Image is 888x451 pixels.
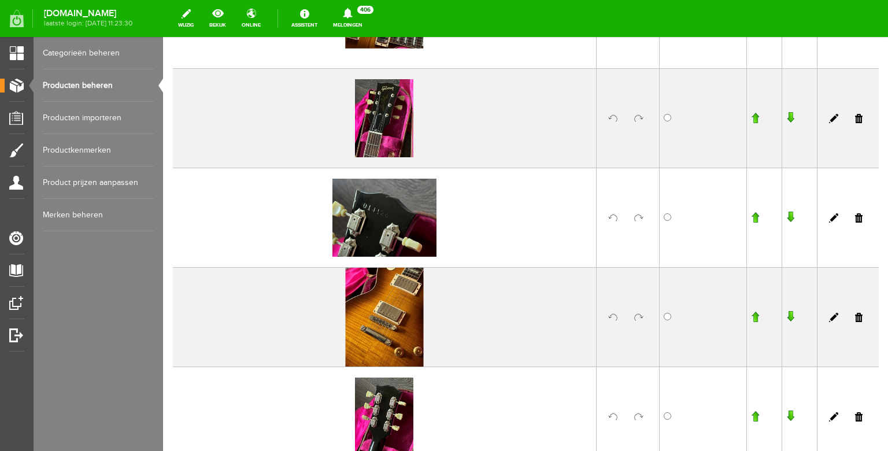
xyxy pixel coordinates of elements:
[43,199,154,231] a: Merken beheren
[182,228,260,332] img: f49b6cba-104c-49a4-8f92-0b766fcfcf311.jpeg
[44,20,132,27] span: laatste login: [DATE] 11:23:30
[43,37,154,69] a: Categorieën beheren
[666,77,675,86] a: Bewerken
[169,142,273,220] img: 2ded61b8-445d-402e-9b6e-1b73bf21f7161.jpeg
[202,6,233,31] a: bekijk
[43,167,154,199] a: Product prijzen aanpassen
[692,375,700,385] a: Verwijderen
[43,134,154,167] a: Productkenmerken
[235,6,268,31] a: online
[692,276,700,285] a: Verwijderen
[666,375,675,385] a: Bewerken
[192,341,251,419] img: deee3dde-a02d-4142-a929-6afc2256c0311.jpeg
[692,176,700,186] a: Verwijderen
[43,69,154,102] a: Producten beheren
[43,102,154,134] a: Producten importeren
[666,276,675,285] a: Bewerken
[357,6,373,14] span: 406
[192,42,251,120] img: 6e1502a4-29fd-4040-a023-c835d37a72fc1.jpeg
[171,6,201,31] a: wijzig
[284,6,324,31] a: Assistent
[44,10,132,17] strong: [DOMAIN_NAME]
[666,176,675,186] a: Bewerken
[326,6,369,31] a: Meldingen406
[692,77,700,86] a: Verwijderen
